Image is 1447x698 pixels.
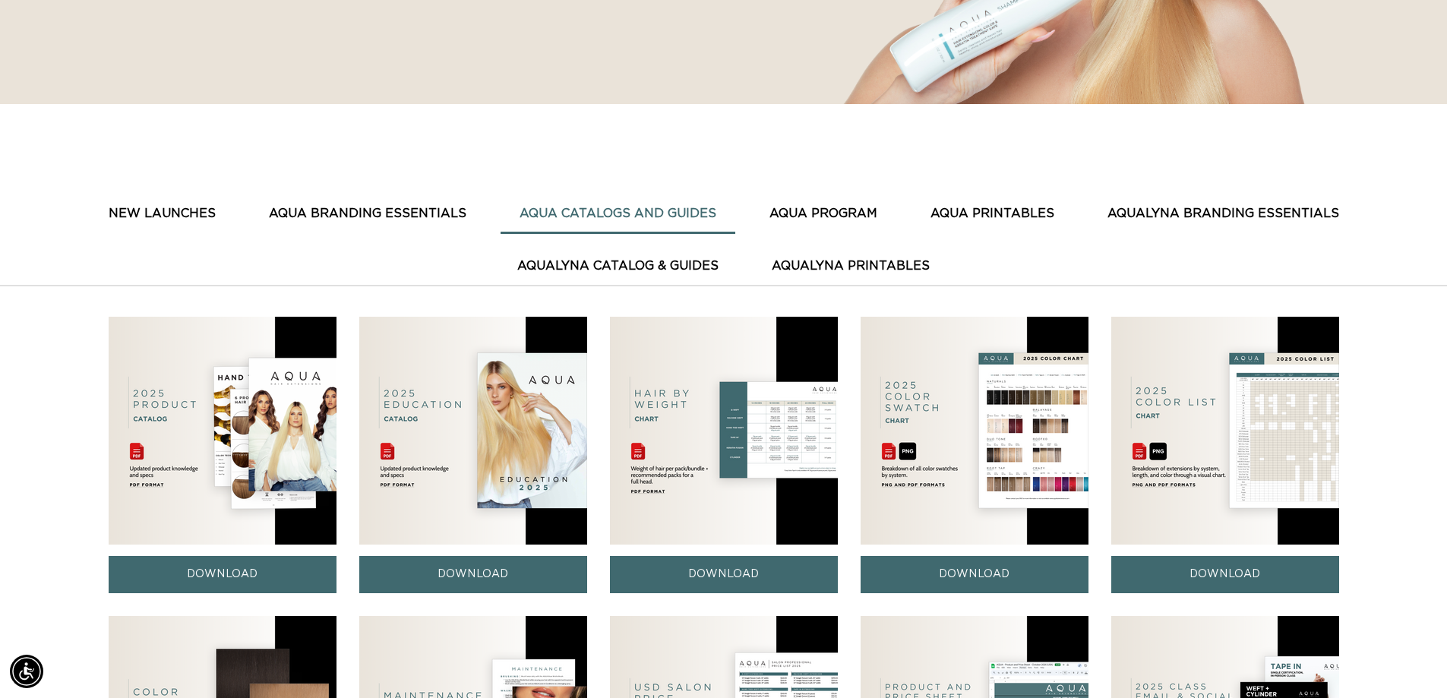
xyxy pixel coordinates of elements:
a: DOWNLOAD [109,556,336,593]
button: AQUA CATALOGS AND GUIDES [501,195,735,232]
button: AquaLyna Printables [753,248,949,285]
button: AquaLyna Branding Essentials [1088,195,1358,232]
div: Accessibility Menu [10,655,43,688]
button: AQUA BRANDING ESSENTIALS [250,195,485,232]
a: DOWNLOAD [1111,556,1339,593]
a: DOWNLOAD [610,556,838,593]
a: DOWNLOAD [861,556,1088,593]
iframe: Chat Widget [1371,625,1447,698]
a: DOWNLOAD [359,556,587,593]
button: AQUA PRINTABLES [911,195,1073,232]
button: New Launches [90,195,235,232]
button: AquaLyna Catalog & Guides [498,248,738,285]
button: AQUA PROGRAM [750,195,896,232]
